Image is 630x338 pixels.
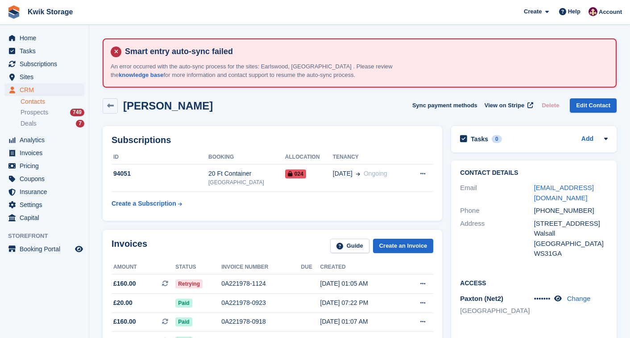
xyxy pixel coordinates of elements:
div: [DATE] 01:05 AM [320,279,402,288]
h2: Tasks [471,135,488,143]
div: 0A221978-1124 [221,279,301,288]
div: Email [460,183,534,203]
a: menu [4,32,84,44]
span: Ongoing [364,170,387,177]
th: Created [320,260,402,275]
span: Sites [20,71,73,83]
span: Booking Portal [20,243,73,255]
div: [STREET_ADDRESS] [534,219,608,229]
div: WS31GA [534,249,608,259]
div: 94051 [112,169,208,178]
h2: Invoices [112,239,147,253]
li: [GEOGRAPHIC_DATA] [460,306,534,316]
img: ellie tragonette [589,7,597,16]
span: Settings [20,199,73,211]
th: Invoice number [221,260,301,275]
span: Capital [20,211,73,224]
div: [PHONE_NUMBER] [534,206,608,216]
span: Invoices [20,147,73,159]
a: menu [4,58,84,70]
a: Edit Contact [570,98,617,113]
a: Kwik Storage [24,4,76,19]
div: 20 Ft Container [208,169,285,178]
div: [DATE] 07:22 PM [320,298,402,308]
span: Paxton (Net2) [460,295,503,302]
a: Deals 7 [21,119,84,128]
span: Insurance [20,186,73,198]
a: Prospects 749 [21,108,84,117]
a: Add [581,134,593,144]
div: Phone [460,206,534,216]
div: 0A221978-0923 [221,298,301,308]
div: 0 [492,135,502,143]
a: Contacts [21,97,84,106]
span: [DATE] [333,169,352,178]
div: 0A221978-0918 [221,317,301,326]
span: CRM [20,84,73,96]
h2: [PERSON_NAME] [123,100,213,112]
h2: Contact Details [460,169,608,177]
span: Pricing [20,160,73,172]
h4: Smart entry auto-sync failed [121,46,609,57]
a: menu [4,147,84,159]
div: [GEOGRAPHIC_DATA] [208,178,285,186]
th: Booking [208,150,285,165]
span: Paid [175,317,192,326]
a: View on Stripe [481,98,535,113]
a: menu [4,186,84,198]
div: Address [460,219,534,259]
th: Tenancy [333,150,408,165]
a: menu [4,243,84,255]
button: Delete [538,98,563,113]
th: ID [112,150,208,165]
h2: Access [460,278,608,287]
a: menu [4,211,84,224]
span: Create [524,7,542,16]
span: Paid [175,299,192,308]
div: 7 [76,120,84,127]
th: Amount [112,260,175,275]
span: £160.00 [113,317,136,326]
span: Deals [21,119,37,128]
a: menu [4,84,84,96]
a: menu [4,160,84,172]
span: ••••••• [534,295,551,302]
span: Storefront [8,232,89,241]
a: Create a Subscription [112,195,182,212]
a: knowledge base [119,72,163,78]
a: [EMAIL_ADDRESS][DOMAIN_NAME] [534,184,594,202]
div: [DATE] 01:07 AM [320,317,402,326]
img: stora-icon-8386f47178a22dfd0bd8f6a31ec36ba5ce8667c1dd55bd0f319d3a0aa187defe.svg [7,5,21,19]
span: Prospects [21,108,48,117]
span: Subscriptions [20,58,73,70]
div: [GEOGRAPHIC_DATA] [534,239,608,249]
th: Allocation [285,150,333,165]
span: Help [568,7,580,16]
span: Account [599,8,622,17]
div: Walsall [534,228,608,239]
a: Change [567,295,591,302]
div: Create a Subscription [112,199,176,208]
span: Retrying [175,279,203,288]
th: Due [301,260,320,275]
span: Coupons [20,173,73,185]
th: Status [175,260,221,275]
span: Analytics [20,134,73,146]
a: menu [4,173,84,185]
span: 024 [285,169,306,178]
h2: Subscriptions [112,135,433,145]
span: £20.00 [113,298,133,308]
span: Home [20,32,73,44]
button: Sync payment methods [412,98,477,113]
a: menu [4,71,84,83]
div: 749 [70,109,84,116]
a: Create an Invoice [373,239,434,253]
a: Guide [330,239,369,253]
a: menu [4,199,84,211]
a: Preview store [74,244,84,254]
a: menu [4,134,84,146]
a: menu [4,45,84,57]
span: Tasks [20,45,73,57]
span: View on Stripe [485,101,524,110]
p: An error occurred with the auto-sync process for the sites: Earlswood, [GEOGRAPHIC_DATA] . Please... [111,62,423,80]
